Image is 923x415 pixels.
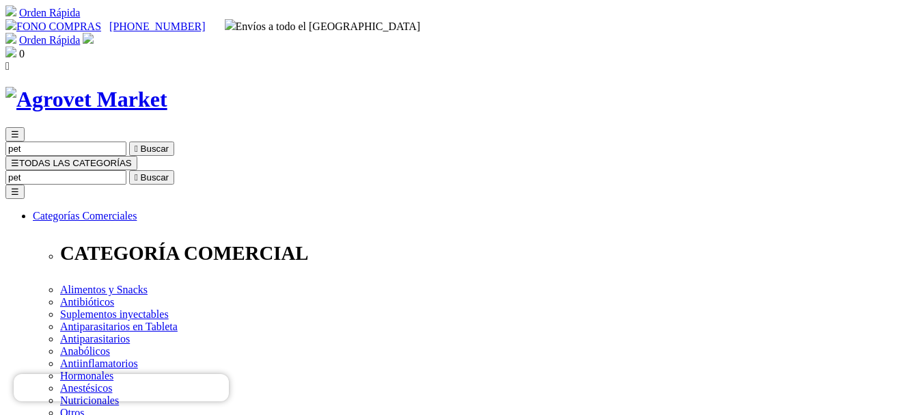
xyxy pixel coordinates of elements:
[5,60,10,72] i: 
[14,374,229,401] iframe: Brevo live chat
[129,142,174,156] button:  Buscar
[60,242,918,265] p: CATEGORÍA COMERCIAL
[129,170,174,185] button:  Buscar
[5,33,16,44] img: shopping-cart.svg
[5,87,167,112] img: Agrovet Market
[60,296,114,308] a: Antibióticos
[5,156,137,170] button: ☰TODAS LAS CATEGORÍAS
[5,21,101,32] a: FONO COMPRAS
[83,33,94,44] img: user.svg
[5,142,126,156] input: Buscar
[60,321,178,332] a: Antiparasitarios en Tableta
[60,308,169,320] a: Suplementos inyectables
[60,284,148,295] a: Alimentos y Snacks
[135,172,138,183] i: 
[5,46,16,57] img: shopping-bag.svg
[109,21,205,32] a: [PHONE_NUMBER]
[60,345,110,357] a: Anabólicos
[135,144,138,154] i: 
[19,34,80,46] a: Orden Rápida
[19,48,25,59] span: 0
[11,158,19,168] span: ☰
[5,5,16,16] img: shopping-cart.svg
[33,210,137,222] a: Categorías Comerciales
[141,172,169,183] span: Buscar
[225,21,421,32] span: Envíos a todo el [GEOGRAPHIC_DATA]
[11,129,19,139] span: ☰
[5,19,16,30] img: phone.svg
[225,19,236,30] img: delivery-truck.svg
[5,170,126,185] input: Buscar
[5,185,25,199] button: ☰
[60,358,138,369] a: Antiinflamatorios
[5,127,25,142] button: ☰
[83,34,94,46] a: Acceda a su cuenta de cliente
[141,144,169,154] span: Buscar
[19,7,80,18] a: Orden Rápida
[60,370,113,381] a: Hormonales
[60,333,130,345] a: Antiparasitarios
